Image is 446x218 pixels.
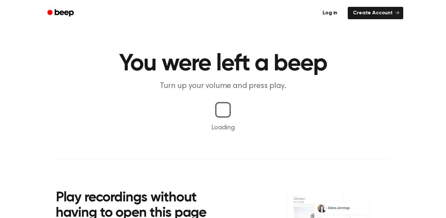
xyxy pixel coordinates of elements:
a: Beep [43,7,80,20]
a: Log in [316,6,344,21]
h1: You were left a beep [56,52,390,76]
p: Loading [8,123,438,133]
a: Create Account [348,7,403,19]
p: Turn up your volume and press play. [98,81,348,92]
